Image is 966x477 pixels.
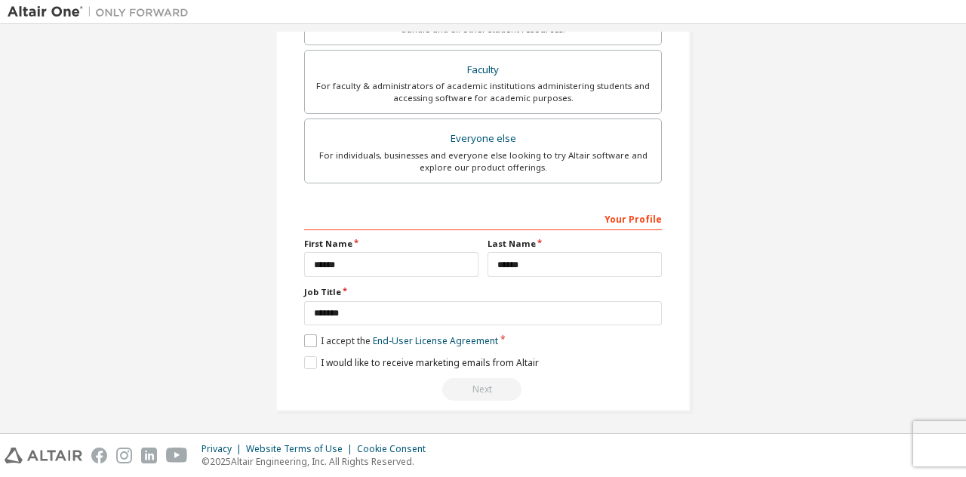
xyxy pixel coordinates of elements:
[202,443,246,455] div: Privacy
[8,5,196,20] img: Altair One
[314,128,652,149] div: Everyone else
[5,448,82,463] img: altair_logo.svg
[304,356,539,369] label: I would like to receive marketing emails from Altair
[91,448,107,463] img: facebook.svg
[304,238,478,250] label: First Name
[304,378,662,401] div: Read and acccept EULA to continue
[488,238,662,250] label: Last Name
[116,448,132,463] img: instagram.svg
[202,455,435,468] p: © 2025 Altair Engineering, Inc. All Rights Reserved.
[314,80,652,104] div: For faculty & administrators of academic institutions administering students and accessing softwa...
[304,286,662,298] label: Job Title
[304,334,498,347] label: I accept the
[141,448,157,463] img: linkedin.svg
[314,149,652,174] div: For individuals, businesses and everyone else looking to try Altair software and explore our prod...
[166,448,188,463] img: youtube.svg
[314,60,652,81] div: Faculty
[304,206,662,230] div: Your Profile
[373,334,498,347] a: End-User License Agreement
[246,443,357,455] div: Website Terms of Use
[357,443,435,455] div: Cookie Consent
